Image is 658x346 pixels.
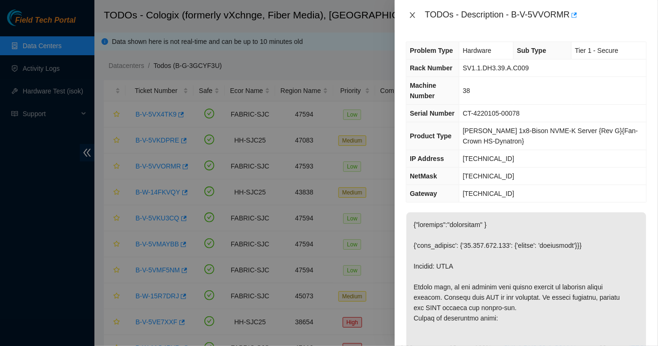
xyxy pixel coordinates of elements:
span: Product Type [410,132,451,140]
span: IP Address [410,155,444,162]
span: [TECHNICAL_ID] [463,172,514,180]
span: Sub Type [517,47,546,54]
span: Gateway [410,190,437,197]
span: Problem Type [410,47,453,54]
span: [TECHNICAL_ID] [463,155,514,162]
span: CT-4220105-00078 [463,110,520,117]
button: Close [406,11,419,20]
span: Machine Number [410,82,436,100]
span: Hardware [463,47,491,54]
span: close [409,11,416,19]
span: SV1.1.DH3.39.A.C009 [463,64,529,72]
span: Tier 1 - Secure [575,47,618,54]
span: [PERSON_NAME] 1x8-Bison NVME-K Server {Rev G}{Fan-Crown HS-Dynatron} [463,127,638,145]
span: [TECHNICAL_ID] [463,190,514,197]
span: Serial Number [410,110,455,117]
span: Rack Number [410,64,452,72]
span: 38 [463,87,470,94]
div: TODOs - Description - B-V-5VVORMR [425,8,647,23]
span: NetMask [410,172,437,180]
